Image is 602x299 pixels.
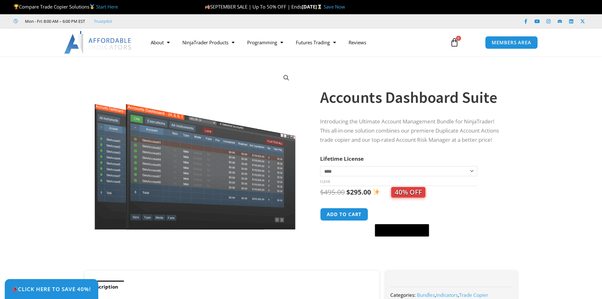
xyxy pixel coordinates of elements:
[374,207,430,222] iframe: Secure express checkout frame
[12,286,91,292] span: Click Here to save 40%!
[12,286,18,292] img: 🎉
[94,17,112,25] a: Trustpilot
[324,3,345,10] a: Save Now
[485,36,538,49] a: MEMBERS AREA
[346,188,371,196] bdi: 295.00
[281,72,292,84] a: View full-screen image gallery
[342,35,373,50] a: Reviews
[23,17,85,25] span: Mon - Fri: 8:00 AM – 6:00 PM EST
[320,179,330,184] a: Clear options
[317,4,322,9] img: ⌛
[64,31,132,54] img: LogoAI | Affordable Indicators – NinjaTrader
[205,3,302,10] span: SEPTEMBER SALE | Up To 50% OFF | Ends
[456,36,461,41] span: 0
[391,187,425,197] span: 40% OFF
[492,40,531,45] span: MEMBERS AREA
[320,117,505,145] p: Introducing the Ultimate Account Management Bundle for NinjaTrader! This all-in-one solution comb...
[320,86,505,109] h1: Accounts Dashboard Suite
[346,188,350,196] span: $
[320,188,324,196] span: $
[90,4,94,9] img: 🥇
[14,4,19,9] img: 🏆
[144,35,176,50] a: About
[241,35,289,50] a: Programming
[14,3,118,10] span: Compare Trade Copier Solutions
[320,208,368,221] button: Add to cart
[441,33,468,52] a: 0
[289,35,342,50] a: Futures Trading
[320,155,364,162] label: Lifetime License
[320,188,345,196] bdi: 495.00
[144,35,443,50] nav: Menu
[320,240,505,246] iframe: PayPal Message 1
[375,224,429,237] button: Buy with GPay
[96,3,118,10] a: Start Here
[373,189,380,195] img: ✨
[5,279,98,299] a: 🎉Click Here to save 40%!
[176,35,241,50] a: NinjaTrader Products
[94,67,297,230] img: Screenshot 2024-08-26 155710eeeee
[302,3,324,10] strong: [DATE]
[205,4,210,9] img: 🍂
